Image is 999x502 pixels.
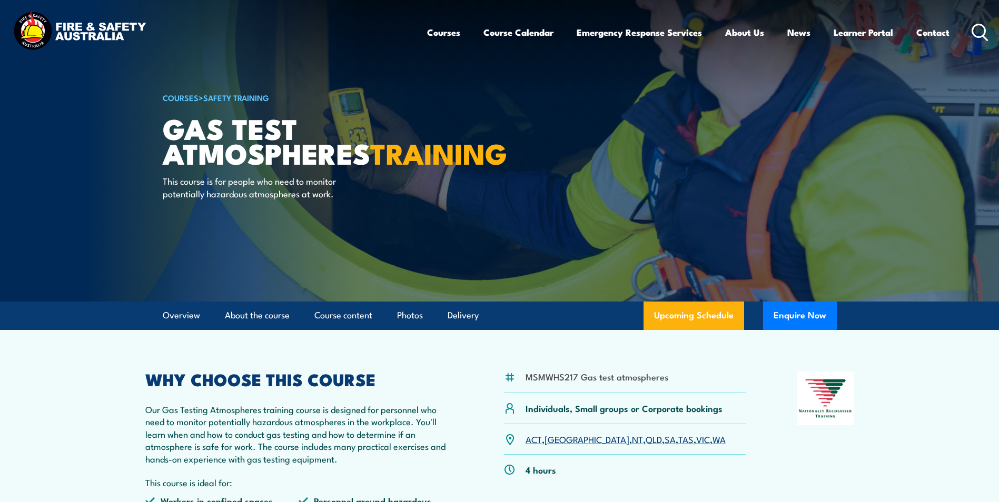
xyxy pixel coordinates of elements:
[370,130,507,174] strong: TRAINING
[526,370,668,383] li: MSMWHS217 Gas test atmospheres
[763,302,837,330] button: Enquire Now
[163,302,200,329] a: Overview
[145,476,453,488] p: This course is ideal for:
[787,18,810,46] a: News
[397,302,423,329] a: Photos
[448,302,479,329] a: Delivery
[145,372,453,386] h2: WHY CHOOSE THIS COURSE
[696,433,710,445] a: VIC
[203,92,269,103] a: Safety Training
[646,433,662,445] a: QLD
[916,18,949,46] a: Contact
[526,402,723,414] p: Individuals, Small groups or Corporate bookings
[225,302,290,329] a: About the course
[713,433,726,445] a: WA
[526,433,726,445] p: , , , , , , ,
[526,433,542,445] a: ACT
[834,18,893,46] a: Learner Portal
[577,18,702,46] a: Emergency Response Services
[725,18,764,46] a: About Us
[163,92,199,103] a: COURSES
[797,372,854,425] img: Nationally Recognised Training logo.
[644,302,744,330] a: Upcoming Schedule
[163,116,423,165] h1: Gas Test Atmospheres
[163,91,423,104] h6: >
[545,433,629,445] a: [GEOGRAPHIC_DATA]
[678,433,694,445] a: TAS
[145,403,453,465] p: Our Gas Testing Atmospheres training course is designed for personnel who need to monitor potenti...
[665,433,676,445] a: SA
[483,18,553,46] a: Course Calendar
[163,175,355,199] p: This course is for people who need to monitor potentially hazardous atmospheres at work.
[427,18,460,46] a: Courses
[526,464,556,476] p: 4 hours
[314,302,372,329] a: Course content
[632,433,643,445] a: NT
